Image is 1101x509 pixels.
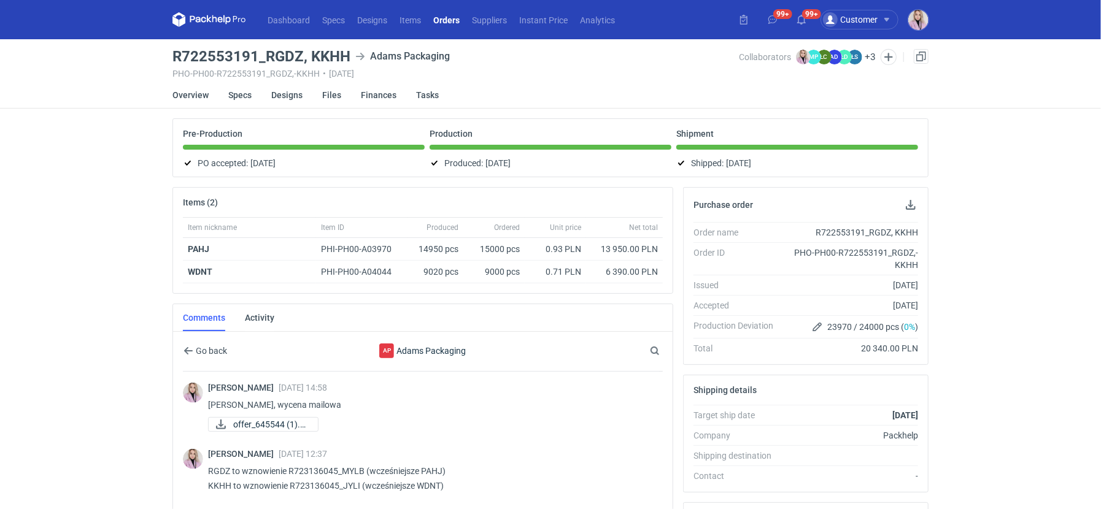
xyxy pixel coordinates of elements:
div: Total [693,342,783,354]
div: Production Deviation [693,320,783,334]
img: Klaudia Wiśniewska [183,383,203,403]
figcaption: AD [827,50,842,64]
p: RGDZ to wznowienie R723136045_MYLB (wcześniejsze PAHJ) KKHH to wznowienie R723136045_JYLI (wcześn... [208,464,653,493]
div: [DATE] [783,299,918,312]
figcaption: MP [806,50,821,64]
span: [DATE] [250,156,276,170]
h2: Shipping details [693,385,757,395]
input: Search [647,343,687,358]
h3: R722553191_RGDZ, KKHH [172,49,350,64]
div: Adams Packaging [322,343,523,358]
span: [DATE] 12:37 [279,449,327,459]
a: Specs [228,82,252,109]
div: 20 340.00 PLN [783,342,918,354]
div: Shipping destination [693,450,783,462]
button: +3 [865,52,876,63]
div: Customer [823,12,878,27]
span: [DATE] [726,156,751,170]
a: Designs [351,12,393,27]
a: Finances [361,82,396,109]
a: Tasks [416,82,439,109]
img: Klaudia Wiśniewska [796,50,811,64]
div: Contact [693,470,783,482]
div: Produced: [430,156,671,170]
span: Produced [427,223,458,232]
a: Files [322,82,341,109]
a: WDNT [188,267,212,277]
div: 15000 pcs [463,238,525,261]
a: Overview [172,82,209,109]
span: Collaborators [739,52,791,62]
div: PHI-PH00-A03970 [321,243,403,255]
div: Shipped: [676,156,918,170]
div: PHI-PH00-A04044 [321,266,403,278]
span: [DATE] 14:58 [279,383,327,392]
div: PHO-PH00-R722553191_RGDZ,-KKHH [783,247,918,271]
a: Items [393,12,427,27]
div: [DATE] [783,279,918,291]
div: R722553191_RGDZ, KKHH [783,226,918,239]
span: Item ID [321,223,344,232]
h2: Items (2) [183,197,218,207]
div: 0.71 PLN [530,266,581,278]
div: 9020 pcs [408,261,463,283]
span: [PERSON_NAME] [208,383,279,392]
p: [PERSON_NAME], wycena mailowa [208,397,653,412]
figcaption: ŁD [837,50,852,64]
div: Order ID [693,247,783,271]
button: Go back [183,343,228,358]
button: Edit collaborators [881,49,897,65]
div: Company [693,429,783,442]
div: Packhelp [783,429,918,442]
div: - [783,470,918,482]
a: Analytics [574,12,621,27]
span: Ordered [494,223,520,232]
span: 23970 / 24000 pcs ( ) [827,321,918,333]
div: 6 390.00 PLN [591,266,658,278]
button: Klaudia Wiśniewska [908,10,929,30]
span: • [323,69,326,78]
span: Go back [193,346,227,355]
div: Issued [693,279,783,291]
button: 99+ [763,10,782,29]
a: Dashboard [261,12,316,27]
a: Designs [271,82,303,109]
span: [DATE] [485,156,511,170]
span: Item nickname [188,223,237,232]
figcaption: AP [379,343,394,358]
a: Duplicate [914,49,929,64]
span: [PERSON_NAME] [208,449,279,459]
strong: [DATE] [892,410,918,420]
p: Shipment [676,129,714,139]
a: Orders [427,12,466,27]
a: offer_645544 (1).pdf [208,417,319,432]
a: Suppliers [466,12,513,27]
div: 0.93 PLN [530,243,581,255]
svg: Packhelp Pro [172,12,246,27]
button: Customer [821,10,908,29]
div: PHO-PH00-R722553191_RGDZ,-KKHH [DATE] [172,69,739,78]
span: Net total [629,223,658,232]
span: 0% [904,322,915,332]
div: 14950 pcs [408,238,463,261]
img: Klaudia Wiśniewska [183,449,203,469]
div: PO accepted: [183,156,425,170]
a: Activity [245,304,274,331]
div: 13 950.00 PLN [591,243,658,255]
div: Accepted [693,299,783,312]
p: Pre-Production [183,129,242,139]
h2: Purchase order [693,200,753,210]
a: PAHJ [188,244,209,254]
button: 99+ [792,10,811,29]
figcaption: ŁS [848,50,862,64]
span: offer_645544 (1).pdf [233,418,308,431]
button: Edit production Deviation [810,320,825,334]
div: Order name [693,226,783,239]
a: Instant Price [513,12,574,27]
div: Adams Packaging [379,343,394,358]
